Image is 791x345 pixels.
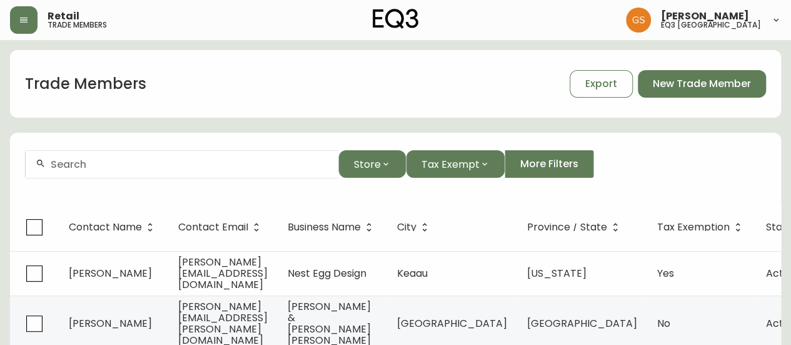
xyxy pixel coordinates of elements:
[527,224,607,231] span: Province / State
[505,150,594,178] button: More Filters
[69,316,152,331] span: [PERSON_NAME]
[520,157,578,171] span: More Filters
[338,150,406,178] button: Store
[69,222,158,233] span: Contact Name
[178,224,248,231] span: Contact Email
[527,266,587,281] span: [US_STATE]
[421,157,480,172] span: Tax Exempt
[69,266,152,281] span: [PERSON_NAME]
[354,157,381,172] span: Store
[397,224,416,231] span: City
[657,266,674,281] span: Yes
[397,316,507,331] span: [GEOGRAPHIC_DATA]
[178,222,265,233] span: Contact Email
[51,158,328,170] input: Search
[527,316,637,331] span: [GEOGRAPHIC_DATA]
[638,70,766,98] button: New Trade Member
[288,266,366,281] span: Nest Egg Design
[585,77,617,91] span: Export
[661,11,749,21] span: [PERSON_NAME]
[288,222,377,233] span: Business Name
[626,8,651,33] img: 6b403d9c54a9a0c30f681d41f5fc2571
[25,73,146,95] h1: Trade Members
[657,222,746,233] span: Tax Exemption
[373,9,419,29] img: logo
[178,255,268,292] span: [PERSON_NAME][EMAIL_ADDRESS][DOMAIN_NAME]
[397,222,433,233] span: City
[48,21,107,29] h5: trade members
[653,77,751,91] span: New Trade Member
[527,222,623,233] span: Province / State
[661,21,761,29] h5: eq3 [GEOGRAPHIC_DATA]
[69,224,142,231] span: Contact Name
[657,224,730,231] span: Tax Exemption
[288,224,361,231] span: Business Name
[406,150,505,178] button: Tax Exempt
[397,266,428,281] span: Keaau
[48,11,79,21] span: Retail
[657,316,670,331] span: No
[570,70,633,98] button: Export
